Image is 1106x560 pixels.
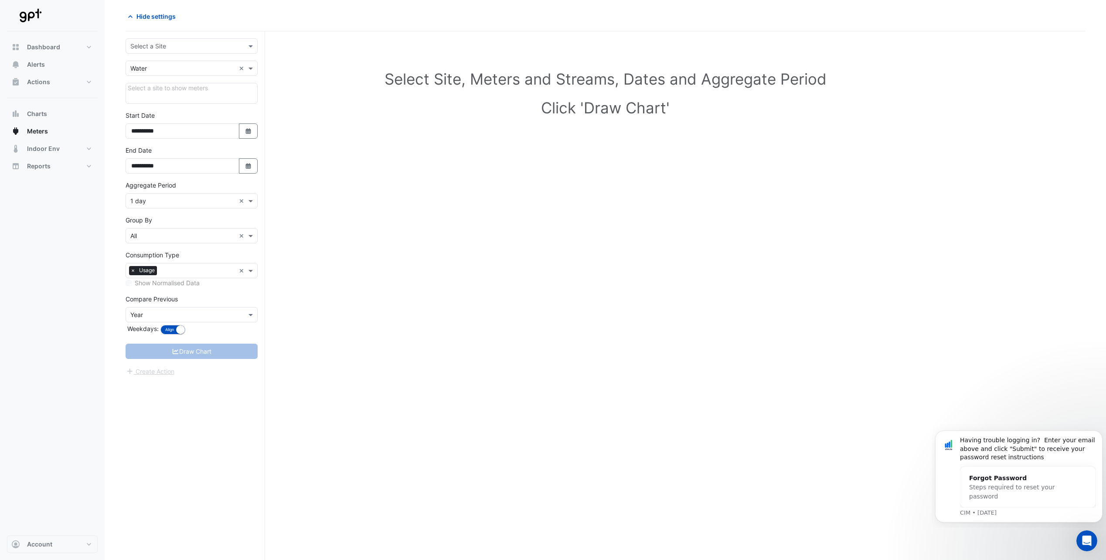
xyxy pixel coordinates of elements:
[126,278,258,287] div: Select meters or streams to enable normalisation
[135,278,200,287] label: Show Normalised Data
[245,127,252,135] fa-icon: Select Date
[129,266,137,275] span: ×
[11,162,20,171] app-icon: Reports
[239,231,246,240] span: Clear
[126,215,152,225] label: Group By
[140,99,1071,117] h1: Click 'Draw Chart'
[126,181,176,190] label: Aggregate Period
[126,9,181,24] button: Hide settings
[27,144,60,153] span: Indoor Env
[11,144,20,153] app-icon: Indoor Env
[27,109,47,118] span: Charts
[239,266,246,275] span: Clear
[126,250,179,260] label: Consumption Type
[126,367,175,374] app-escalated-ticket-create-button: Please correct errors first
[27,540,52,549] span: Account
[7,105,98,123] button: Charts
[7,157,98,175] button: Reports
[126,324,159,333] label: Weekdays:
[11,127,20,136] app-icon: Meters
[7,536,98,553] button: Account
[1076,530,1097,551] iframe: Intercom live chat
[126,146,152,155] label: End Date
[7,140,98,157] button: Indoor Env
[11,43,20,51] app-icon: Dashboard
[7,123,98,140] button: Meters
[27,78,50,86] span: Actions
[27,43,60,51] span: Dashboard
[7,56,98,73] button: Alerts
[27,162,51,171] span: Reports
[245,162,252,170] fa-icon: Select Date
[11,109,20,118] app-icon: Charts
[7,38,98,56] button: Dashboard
[137,266,157,275] span: Usage
[126,111,155,120] label: Start Date
[136,12,176,21] span: Hide settings
[27,60,45,69] span: Alerts
[932,423,1106,528] iframe: Intercom notifications message
[10,7,50,24] img: Company Logo
[126,294,178,304] label: Compare Previous
[27,127,48,136] span: Meters
[126,83,258,104] div: Click Update or Cancel in Details panel
[11,60,20,69] app-icon: Alerts
[7,73,98,91] button: Actions
[11,78,20,86] app-icon: Actions
[239,64,246,73] span: Clear
[239,196,246,205] span: Clear
[140,70,1071,88] h1: Select Site, Meters and Streams, Dates and Aggregate Period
